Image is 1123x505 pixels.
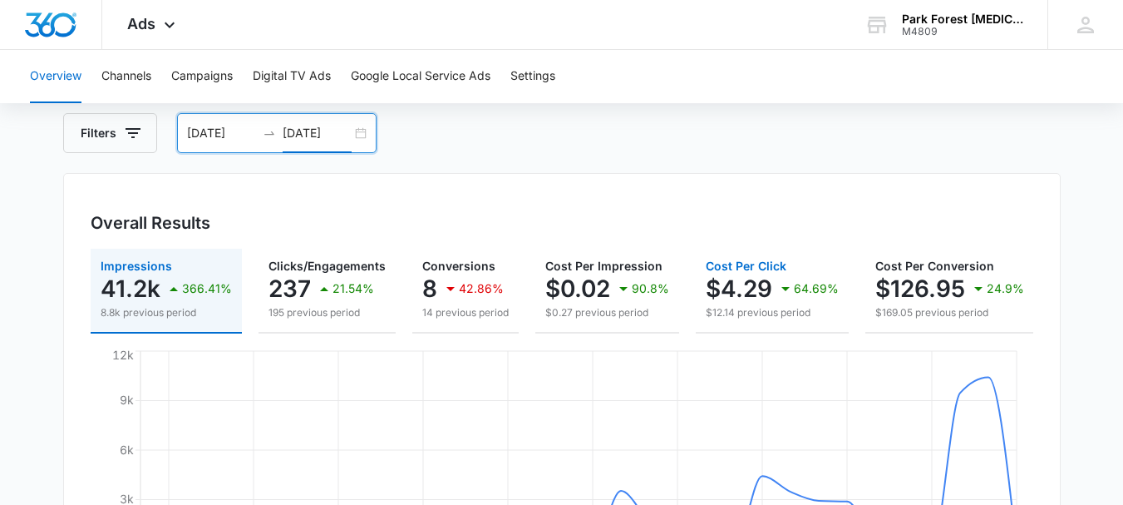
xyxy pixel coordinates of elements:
span: Ads [127,15,155,32]
p: 8.8k previous period [101,305,232,320]
p: 366.41% [182,283,232,295]
button: Google Local Service Ads [351,50,490,103]
p: $0.02 [545,275,610,302]
input: End date [283,124,352,142]
span: to [263,126,276,140]
button: Settings [510,50,555,103]
tspan: 9k [120,393,134,407]
p: 90.8% [632,283,669,295]
div: account id [902,26,1023,37]
tspan: 12k [112,348,134,362]
p: 41.2k [101,275,160,302]
p: 8 [422,275,437,302]
span: Clicks/Engagements [268,259,386,273]
button: Filters [63,113,157,153]
div: account name [902,12,1023,26]
span: swap-right [263,126,276,140]
p: $12.14 previous period [706,305,839,320]
p: 21.54% [332,283,374,295]
span: Cost Per Impression [545,259,662,273]
span: Cost Per Conversion [875,259,994,273]
tspan: 6k [120,443,134,457]
p: 237 [268,275,311,302]
button: Digital TV Ads [253,50,331,103]
p: $126.95 [875,275,965,302]
input: Start date [187,124,256,142]
p: 195 previous period [268,305,386,320]
span: Impressions [101,259,172,273]
p: $169.05 previous period [875,305,1024,320]
span: Cost Per Click [706,259,786,273]
p: 64.69% [794,283,839,295]
button: Campaigns [171,50,233,103]
p: 24.9% [987,283,1024,295]
p: 14 previous period [422,305,509,320]
p: $4.29 [706,275,772,302]
span: Conversions [422,259,495,273]
button: Overview [30,50,81,103]
button: Channels [101,50,151,103]
p: $0.27 previous period [545,305,669,320]
h3: Overall Results [91,210,210,235]
p: 42.86% [459,283,504,295]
